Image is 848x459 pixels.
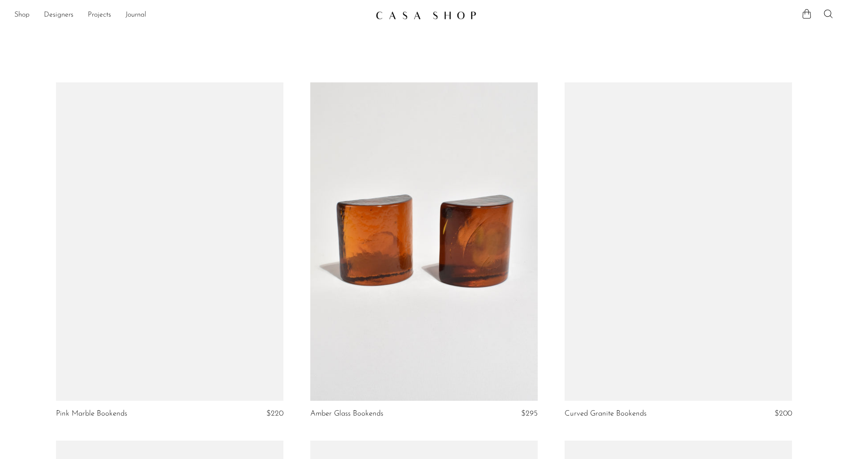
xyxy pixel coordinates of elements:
a: Curved Granite Bookends [565,410,647,418]
span: $295 [521,410,538,417]
a: Projects [88,9,111,21]
a: Amber Glass Bookends [310,410,383,418]
a: Journal [125,9,146,21]
a: Designers [44,9,73,21]
ul: NEW HEADER MENU [14,8,368,23]
nav: Desktop navigation [14,8,368,23]
span: $220 [266,410,283,417]
a: Pink Marble Bookends [56,410,127,418]
a: Shop [14,9,30,21]
span: $200 [775,410,792,417]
